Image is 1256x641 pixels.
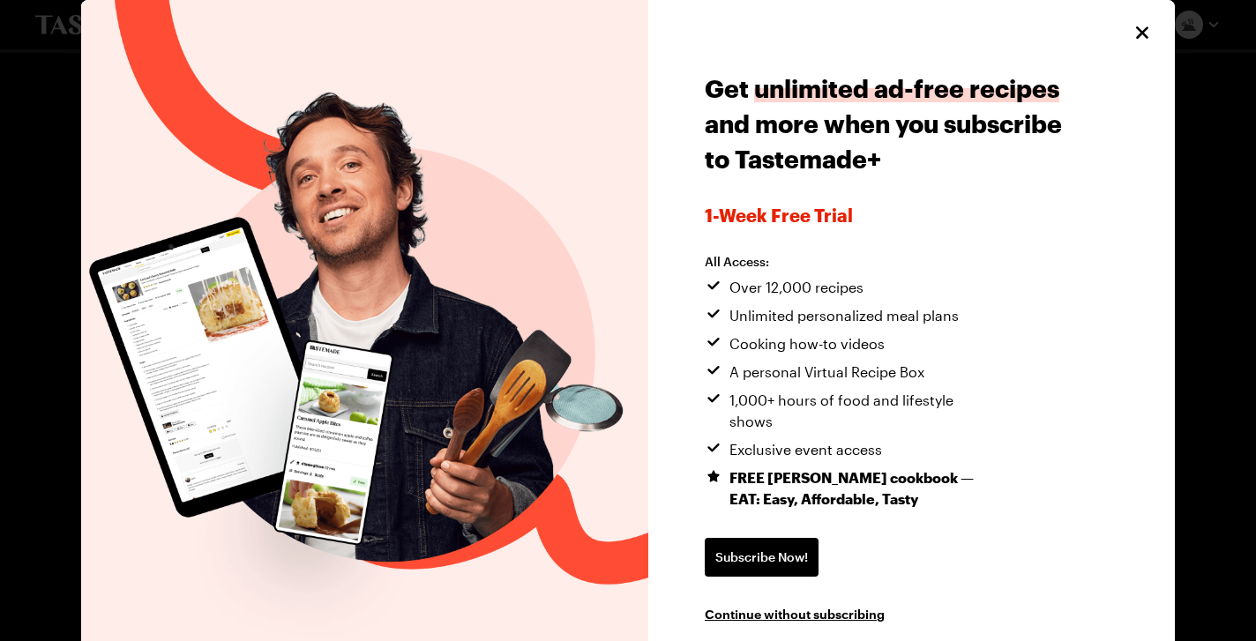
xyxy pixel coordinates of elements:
span: A personal Virtual Recipe Box [729,361,924,383]
h1: Get and more when you subscribe to Tastemade+ [705,71,1067,176]
button: Continue without subscribing [705,605,885,622]
a: Subscribe Now! [705,538,819,577]
span: 1,000+ hours of food and lifestyle shows [729,390,996,432]
span: Subscribe Now! [715,548,808,566]
span: FREE [PERSON_NAME] cookbook — EAT: Easy, Affordable, Tasty [729,467,996,510]
span: Cooking how-to videos [729,333,885,354]
button: Close [1131,21,1154,44]
h2: All Access: [705,254,996,270]
span: unlimited ad-free recipes [754,74,1059,102]
span: Exclusive event access [729,439,882,460]
span: Over 12,000 recipes [729,277,863,298]
span: 1-week Free Trial [705,205,1067,226]
span: Unlimited personalized meal plans [729,305,959,326]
